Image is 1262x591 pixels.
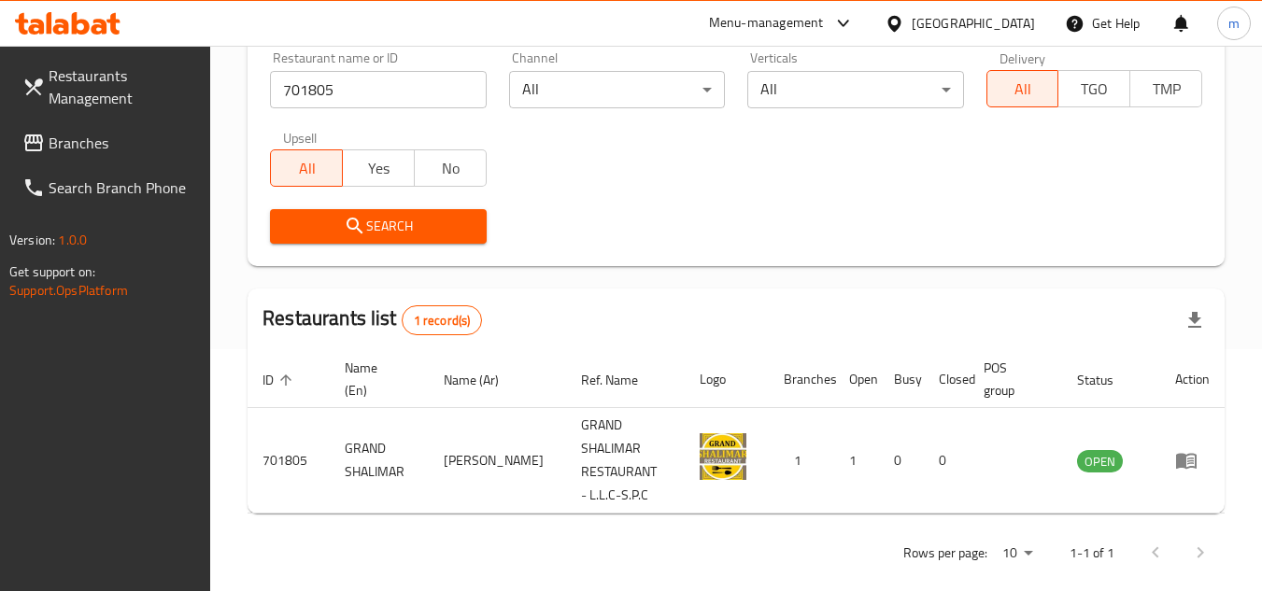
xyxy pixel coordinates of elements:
button: TGO [1057,70,1130,107]
span: Restaurants Management [49,64,196,109]
div: [GEOGRAPHIC_DATA] [912,13,1035,34]
span: Version: [9,228,55,252]
h2: Restaurants list [262,304,482,335]
button: TMP [1129,70,1202,107]
td: GRAND SHALIMAR RESTAURANT - L.L.C-S.P.C [566,408,685,514]
span: Search [285,215,471,238]
span: Branches [49,132,196,154]
span: All [278,155,335,182]
span: POS group [984,357,1040,401]
td: 0 [924,408,969,514]
span: ID [262,369,298,391]
td: GRAND SHALIMAR [330,408,429,514]
td: 1 [834,408,879,514]
span: 1.0.0 [58,228,87,252]
span: Name (Ar) [444,369,523,391]
label: Delivery [1000,51,1046,64]
td: [PERSON_NAME] [429,408,566,514]
th: Action [1160,351,1225,408]
th: Logo [685,351,769,408]
input: Search for restaurant name or ID.. [270,71,486,108]
span: Yes [350,155,407,182]
table: enhanced table [248,351,1225,514]
img: GRAND SHALIMAR [700,433,746,480]
td: 1 [769,408,834,514]
div: Export file [1172,298,1217,343]
span: Status [1077,369,1138,391]
button: All [986,70,1059,107]
td: 701805 [248,408,330,514]
label: Upsell [283,131,318,144]
a: Branches [7,120,211,165]
div: All [509,71,725,108]
th: Branches [769,351,834,408]
button: Search [270,209,486,244]
th: Closed [924,351,969,408]
div: Menu-management [709,12,824,35]
td: 0 [879,408,924,514]
div: Total records count [402,305,483,335]
th: Open [834,351,879,408]
a: Support.OpsPlatform [9,278,128,303]
p: 1-1 of 1 [1070,542,1114,565]
span: Search Branch Phone [49,176,196,199]
span: All [995,76,1052,103]
button: Yes [342,149,415,187]
div: OPEN [1077,450,1123,472]
a: Restaurants Management [7,53,211,120]
span: Get support on: [9,260,95,284]
span: TGO [1066,76,1123,103]
span: m [1228,13,1240,34]
span: No [422,155,479,182]
div: All [747,71,963,108]
div: Menu [1175,449,1210,471]
span: TMP [1138,76,1195,103]
span: Name (En) [345,357,406,401]
th: Busy [879,351,924,408]
span: OPEN [1077,451,1123,472]
div: Rows per page: [995,540,1040,568]
button: No [414,149,487,187]
span: 1 record(s) [403,312,482,330]
a: Search Branch Phone [7,165,211,210]
button: All [270,149,343,187]
p: Rows per page: [903,542,987,565]
span: Ref. Name [581,369,662,391]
